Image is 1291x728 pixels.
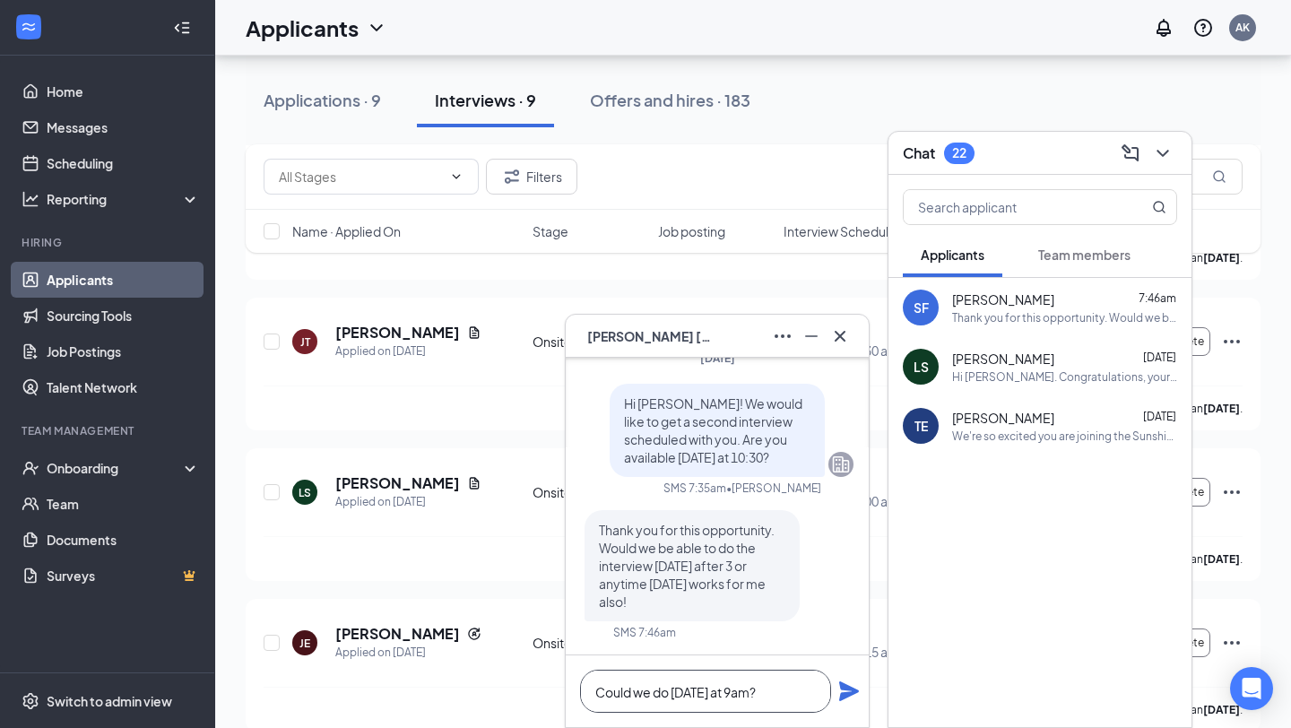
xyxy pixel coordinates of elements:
span: Interview Schedule [784,222,897,240]
svg: Notifications [1153,17,1174,39]
div: We're so excited you are joining the Sunshine & [PERSON_NAME] [DEMOGRAPHIC_DATA]-fil-Ateam ! Do y... [952,429,1177,444]
svg: MagnifyingGlass [1152,200,1166,214]
div: Interviews · 9 [435,89,536,111]
div: Applied on [DATE] [335,493,481,511]
a: Applicants [47,262,200,298]
svg: Ellipses [1221,481,1243,503]
span: Applicants [921,247,984,263]
svg: Ellipses [1221,632,1243,654]
a: Job Postings [47,334,200,369]
svg: Plane [838,680,860,702]
svg: ChevronDown [449,169,464,184]
input: All Stages [279,167,442,186]
button: Ellipses [768,322,797,351]
span: [PERSON_NAME] [PERSON_NAME] [587,326,713,346]
input: Search applicant [904,190,1116,224]
svg: Minimize [801,325,822,347]
span: [DATE] [1143,351,1176,364]
a: SurveysCrown [47,558,200,594]
b: [DATE] [1203,402,1240,415]
svg: Company [830,454,852,475]
svg: ChevronDown [1152,143,1174,164]
a: Messages [47,109,200,145]
a: Team [47,486,200,522]
svg: QuestionInfo [1192,17,1214,39]
div: SMS 7:46am [613,625,676,640]
a: Scheduling [47,145,200,181]
span: Team members [1038,247,1131,263]
div: Onsite Interview [533,333,647,351]
h5: [PERSON_NAME] [335,323,460,342]
button: Minimize [797,322,826,351]
a: Sourcing Tools [47,298,200,334]
svg: ComposeMessage [1120,143,1141,164]
span: Hi [PERSON_NAME]! We would like to get a second interview scheduled with you. Are you available [... [624,395,802,465]
h5: [PERSON_NAME] [335,473,460,493]
button: Cross [826,322,854,351]
a: Home [47,74,200,109]
svg: Filter [501,166,523,187]
svg: UserCheck [22,459,39,477]
div: Applied on [DATE] [335,342,481,360]
div: Team Management [22,423,196,438]
button: ChevronDown [1148,139,1177,168]
div: SMS 7:35am [663,481,726,496]
div: Hiring [22,235,196,250]
b: [DATE] [1203,552,1240,566]
button: ComposeMessage [1116,139,1145,168]
h3: Chat [903,143,935,163]
span: Job posting [658,222,725,240]
svg: Reapply [467,627,481,641]
div: LS [914,358,929,376]
div: TE [914,417,928,435]
span: [PERSON_NAME] [952,350,1054,368]
span: 7:46am [1139,291,1176,305]
span: Name · Applied On [292,222,401,240]
a: Documents [47,522,200,558]
div: Reporting [47,190,201,208]
div: Onsite Interview [533,483,647,501]
h5: [PERSON_NAME] [335,624,460,644]
svg: WorkstreamLogo [20,18,38,36]
span: [DATE] [700,351,735,365]
span: [PERSON_NAME] [952,290,1054,308]
div: Applications · 9 [264,89,381,111]
div: JE [299,636,310,651]
b: [DATE] [1203,703,1240,716]
span: [PERSON_NAME] [952,409,1054,427]
div: Onboarding [47,459,185,477]
svg: Settings [22,692,39,710]
svg: Document [467,476,481,490]
svg: ChevronDown [366,17,387,39]
div: JT [300,334,310,350]
div: Offers and hires · 183 [590,89,750,111]
svg: Analysis [22,190,39,208]
svg: Ellipses [772,325,793,347]
span: Thank you for this opportunity. Would we be able to do the interview [DATE] after 3 or anytime [D... [599,522,775,610]
div: 22 [952,145,966,160]
svg: Ellipses [1221,331,1243,352]
div: Open Intercom Messenger [1230,667,1273,710]
svg: MagnifyingGlass [1212,169,1226,184]
div: Switch to admin view [47,692,172,710]
span: Stage [533,222,568,240]
div: Onsite Interview [533,634,647,652]
div: LS [299,485,311,500]
span: [DATE] [1143,410,1176,423]
textarea: Could we do [DATE] at 9am? [580,670,831,713]
button: Filter Filters [486,159,577,195]
svg: Document [467,325,481,340]
svg: Collapse [173,19,191,37]
div: Applied on [DATE] [335,644,481,662]
a: Talent Network [47,369,200,405]
div: SF [914,299,929,316]
h1: Applicants [246,13,359,43]
div: Hi [PERSON_NAME]. Congratulations, your onsite interview with [DEMOGRAPHIC_DATA]-fil-A for Team M... [952,369,1177,385]
span: • [PERSON_NAME] [726,481,821,496]
div: Thank you for this opportunity. Would we be able to do the interview [DATE] after 3 or anytime [D... [952,310,1177,325]
div: AK [1235,20,1250,35]
svg: Cross [829,325,851,347]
